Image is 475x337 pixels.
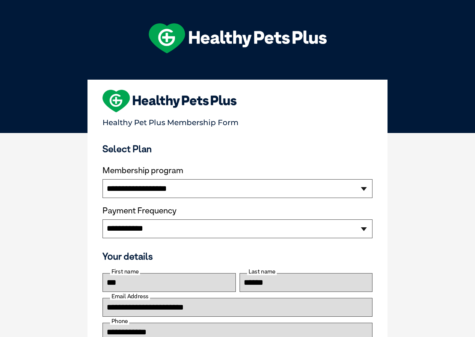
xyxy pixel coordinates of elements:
[103,90,237,112] img: heart-shape-hpp-logo-large.png
[103,166,372,175] label: Membership program
[103,115,372,127] p: Healthy Pet Plus Membership Form
[110,293,150,300] label: Email Address
[110,318,129,325] label: Phone
[149,23,327,53] img: hpp-logo-landscape-green-white.png
[103,251,372,262] h3: Your details
[247,268,277,275] label: Last name
[103,206,176,216] label: Payment Frequency
[110,268,140,275] label: First name
[103,143,372,154] h3: Select Plan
